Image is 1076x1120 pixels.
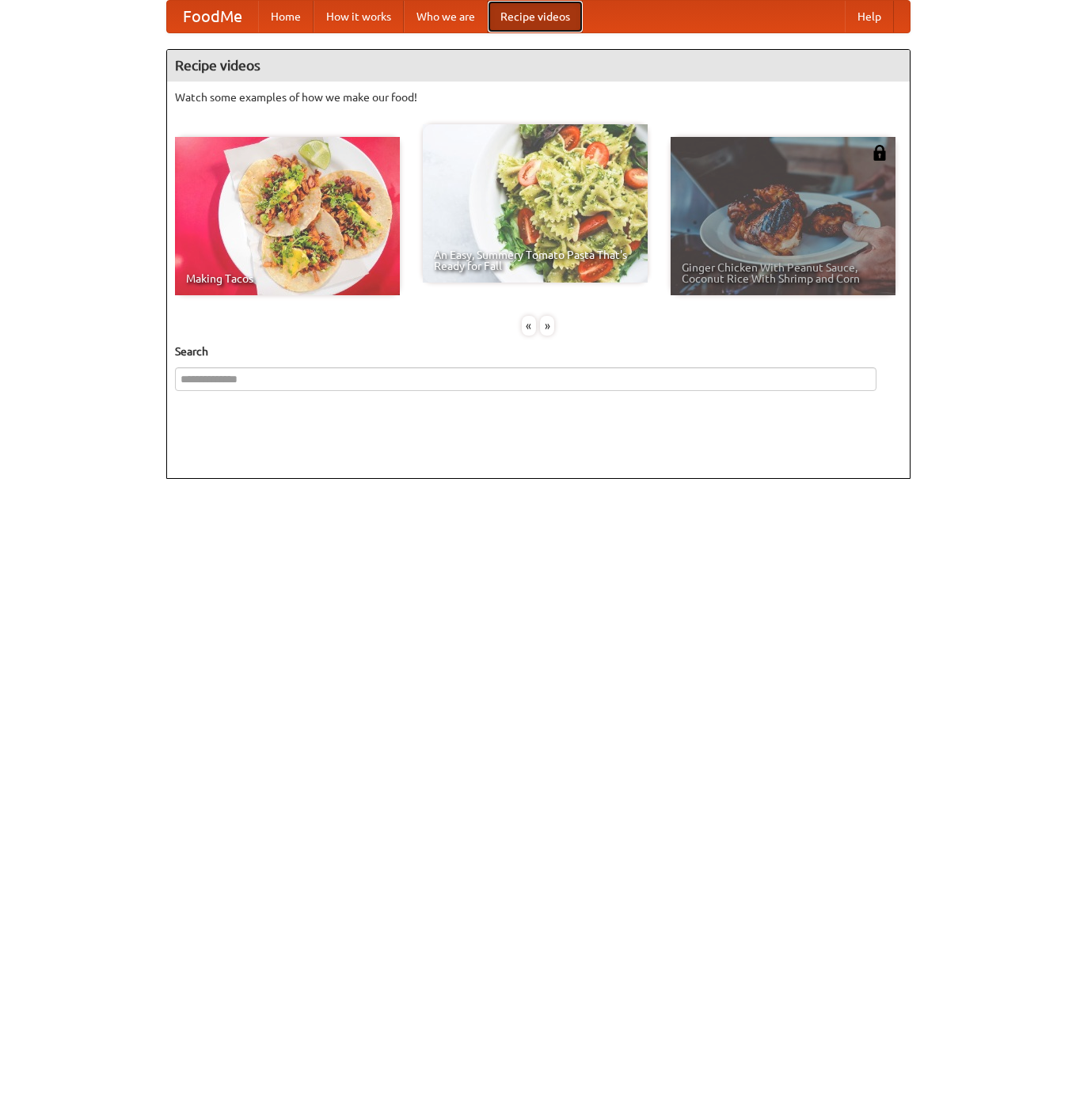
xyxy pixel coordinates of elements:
span: Making Tacos [186,273,389,284]
a: FoodMe [167,1,258,32]
p: Watch some examples of how we make our food! [175,89,902,105]
div: » [540,316,554,336]
h4: Recipe videos [167,50,910,82]
a: Making Tacos [175,137,400,295]
h5: Search [175,344,902,359]
a: Help [845,1,894,32]
a: Home [258,1,314,32]
span: An Easy, Summery Tomato Pasta That's Ready for Fall [434,249,637,271]
a: Recipe videos [488,1,583,32]
div: « [522,316,536,336]
a: Who we are [404,1,488,32]
a: An Easy, Summery Tomato Pasta That's Ready for Fall [423,124,648,283]
img: 483408.png [872,145,888,161]
a: How it works [314,1,404,32]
